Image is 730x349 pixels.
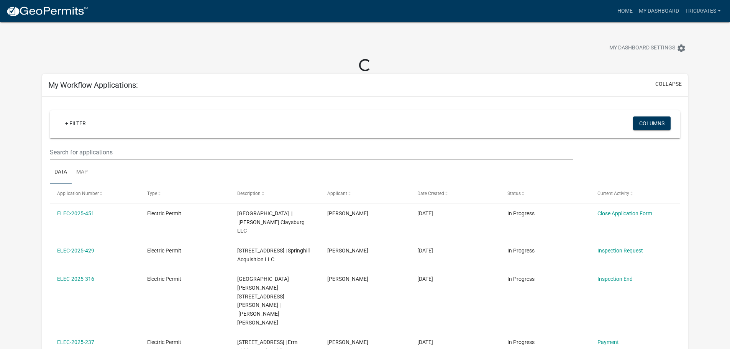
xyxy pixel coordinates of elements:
a: triciayates [682,4,724,18]
a: ELEC-2025-316 [57,276,94,282]
span: In Progress [507,210,535,216]
a: Data [50,160,72,185]
span: 08/18/2025 [417,210,433,216]
span: Electric Permit [147,210,181,216]
span: Tricia Yates [327,247,368,254]
a: ELEC-2025-451 [57,210,94,216]
datatable-header-cell: Application Number [50,184,140,203]
a: + Filter [59,116,92,130]
span: Application Number [57,191,99,196]
datatable-header-cell: Applicant [320,184,410,203]
span: Tricia Yates [327,339,368,345]
span: Tricia Yates [327,276,368,282]
a: Map [72,160,92,185]
datatable-header-cell: Description [230,184,320,203]
datatable-header-cell: Status [500,184,590,203]
span: 06/04/2025 [417,276,433,282]
span: Electric Permit [147,276,181,282]
i: settings [677,44,686,53]
span: Description [237,191,261,196]
datatable-header-cell: Current Activity [590,184,680,203]
button: My Dashboard Settingssettings [603,41,692,56]
span: Type [147,191,157,196]
a: Inspection Request [597,247,643,254]
span: In Progress [507,247,535,254]
button: Columns [633,116,671,130]
button: collapse [655,80,682,88]
a: My Dashboard [636,4,682,18]
span: 520 WEBSTER BOULEVARD 520 Webster Blvd. | Beeler Jacob Kyle [237,276,289,326]
span: In Progress [507,276,535,282]
span: Electric Permit [147,339,181,345]
span: Current Activity [597,191,629,196]
a: Home [614,4,636,18]
span: Applicant [327,191,347,196]
span: 1306 WALL STREET | Steele Claysburg LLC [237,210,305,234]
a: ELEC-2025-429 [57,247,94,254]
a: Inspection End [597,276,633,282]
span: Tricia Yates [327,210,368,216]
h5: My Workflow Applications: [48,80,138,90]
a: ELEC-2025-237 [57,339,94,345]
input: Search for applications [50,144,573,160]
span: Status [507,191,521,196]
datatable-header-cell: Date Created [410,184,500,203]
a: Close Application Form [597,210,652,216]
span: 1403 SPRING ST 302 W 14th St | Springhill Acquisition LLC [237,247,310,262]
span: In Progress [507,339,535,345]
a: Payment [597,339,619,345]
span: My Dashboard Settings [609,44,675,53]
datatable-header-cell: Type [140,184,230,203]
span: Electric Permit [147,247,181,254]
span: 08/08/2025 [417,247,433,254]
span: Date Created [417,191,444,196]
span: 04/29/2025 [417,339,433,345]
